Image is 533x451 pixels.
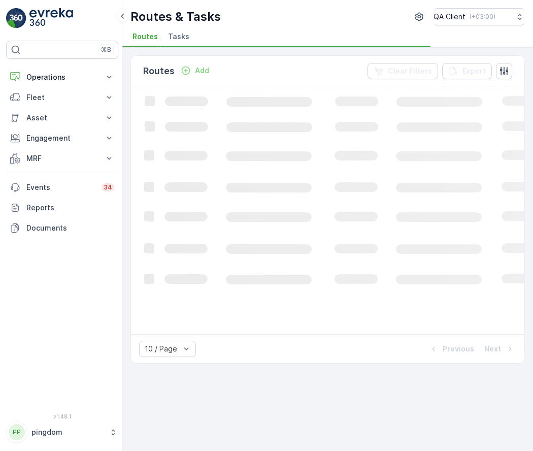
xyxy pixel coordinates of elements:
p: Export [462,66,486,76]
p: ⌘B [101,46,111,54]
a: Reports [6,198,118,218]
span: Routes [132,31,158,42]
button: Previous [427,343,475,355]
div: PP [9,424,25,440]
p: Clear Filters [388,66,432,76]
button: Engagement [6,128,118,148]
p: Documents [26,223,114,233]
button: Fleet [6,87,118,108]
p: Next [484,344,501,354]
button: Asset [6,108,118,128]
p: Events [26,182,95,192]
p: Engagement [26,133,98,143]
button: Clear Filters [368,63,438,79]
a: Documents [6,218,118,238]
p: Asset [26,113,98,123]
p: ( +03:00 ) [470,13,495,21]
p: Routes [143,64,175,78]
img: logo_light-DOdMpM7g.png [29,8,73,28]
p: Previous [443,344,474,354]
img: logo [6,8,26,28]
button: Add [177,65,213,77]
button: Export [442,63,492,79]
p: MRF [26,153,98,164]
p: Routes & Tasks [130,9,221,25]
p: Operations [26,72,98,82]
button: QA Client(+03:00) [434,8,525,25]
p: Fleet [26,92,98,103]
p: 34 [104,183,112,191]
a: Events34 [6,177,118,198]
span: Tasks [168,31,189,42]
p: QA Client [434,12,465,22]
button: MRF [6,148,118,169]
button: PPpingdom [6,422,118,443]
p: Reports [26,203,114,213]
button: Operations [6,67,118,87]
button: Next [483,343,516,355]
p: pingdom [31,427,104,437]
p: Add [195,66,209,76]
span: v 1.48.1 [6,413,118,420]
